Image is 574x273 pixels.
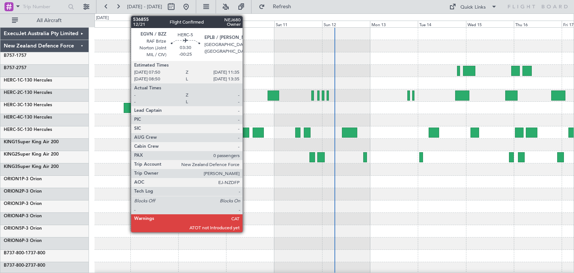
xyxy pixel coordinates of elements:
[8,15,81,27] button: All Aircraft
[4,115,52,120] a: HERC-4C-130 Hercules
[4,251,28,255] span: B737-800-1
[23,1,66,12] input: Trip Number
[4,189,22,194] span: ORION2
[4,128,20,132] span: HERC-5
[445,1,501,13] button: Quick Links
[418,21,466,27] div: Tue 14
[4,78,52,83] a: HERC-1C-130 Hercules
[130,21,178,27] div: Wed 8
[4,239,22,243] span: ORION6
[4,239,42,243] a: ORION6P-3 Orion
[4,226,22,231] span: ORION5
[4,177,42,181] a: ORION1P-3 Orion
[4,103,20,107] span: HERC-3
[4,78,20,83] span: HERC-1
[4,202,22,206] span: ORION3
[4,91,20,95] span: HERC-2
[4,263,45,268] a: B737-800-2737-800
[4,214,22,218] span: ORION4
[226,21,274,27] div: Fri 10
[466,21,514,27] div: Wed 15
[255,1,300,13] button: Refresh
[4,214,42,218] a: ORION4P-3 Orion
[4,140,59,144] a: KING1Super King Air 200
[4,103,52,107] a: HERC-3C-130 Hercules
[274,21,322,27] div: Sat 11
[4,66,27,70] a: B757-2757
[96,15,109,21] div: [DATE]
[4,165,59,169] a: KING3Super King Air 200
[4,251,45,255] a: B737-800-1737-800
[4,140,18,144] span: KING1
[4,152,18,157] span: KING2
[370,21,418,27] div: Mon 13
[4,177,22,181] span: ORION1
[4,152,59,157] a: KING2Super King Air 200
[83,21,130,27] div: Tue 7
[4,115,20,120] span: HERC-4
[4,165,18,169] span: KING3
[322,21,370,27] div: Sun 12
[514,21,562,27] div: Thu 16
[178,21,226,27] div: Thu 9
[4,189,42,194] a: ORION2P-3 Orion
[4,66,19,70] span: B757-2
[460,4,486,11] div: Quick Links
[19,18,79,23] span: All Aircraft
[4,202,42,206] a: ORION3P-3 Orion
[127,3,162,10] span: [DATE] - [DATE]
[4,263,28,268] span: B737-800-2
[266,4,298,9] span: Refresh
[4,128,52,132] a: HERC-5C-130 Hercules
[4,53,19,58] span: B757-1
[4,226,42,231] a: ORION5P-3 Orion
[4,53,27,58] a: B757-1757
[4,91,52,95] a: HERC-2C-130 Hercules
